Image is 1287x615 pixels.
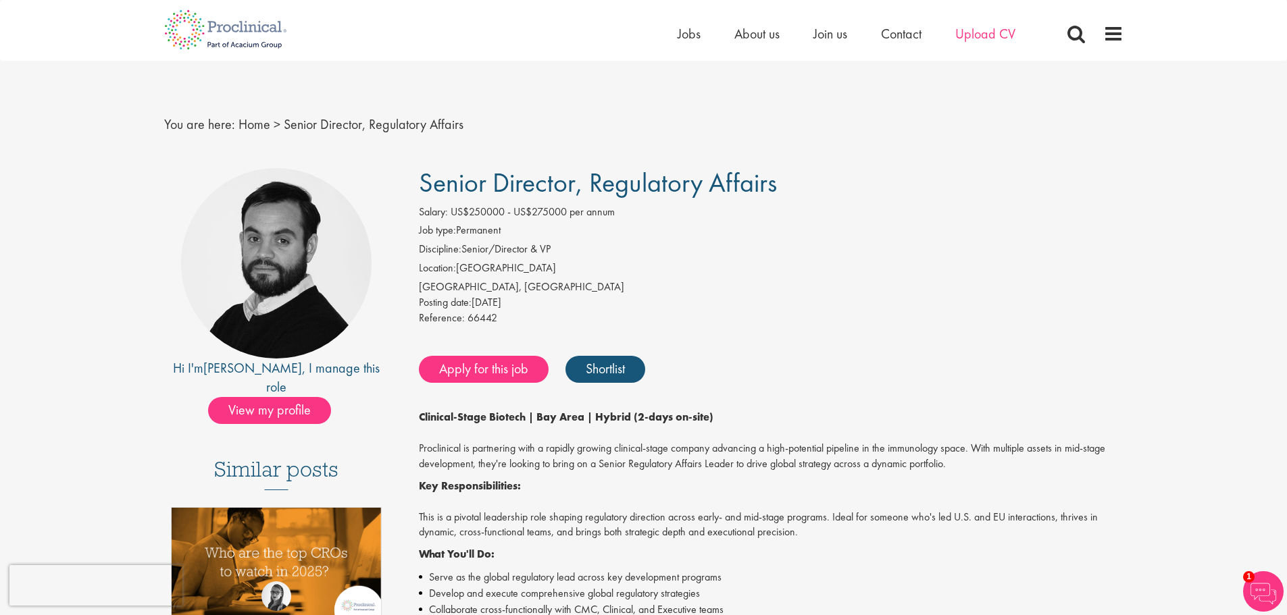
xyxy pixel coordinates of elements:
[419,311,465,326] label: Reference:
[955,25,1015,43] a: Upload CV
[419,410,1124,471] p: Proclinical is partnering with a rapidly growing clinical-stage company advancing a high-potentia...
[419,410,713,424] strong: Clinical-Stage Biotech | Bay Area | Hybrid (2-days on-site)
[419,295,1124,311] div: [DATE]
[881,25,922,43] a: Contact
[734,25,780,43] a: About us
[214,458,338,490] h3: Similar posts
[9,565,182,606] iframe: reCAPTCHA
[238,115,270,133] a: breadcrumb link
[419,295,472,309] span: Posting date:
[1243,571,1284,612] img: Chatbot
[419,261,1124,279] li: [GEOGRAPHIC_DATA]
[284,115,463,133] span: Senior Director, Regulatory Affairs
[419,165,777,200] span: Senior Director, Regulatory Affairs
[419,356,549,383] a: Apply for this job
[419,223,456,238] label: Job type:
[164,358,389,397] div: Hi I'm , I manage this role
[181,168,372,358] img: imeage of recruiter Nick Walker
[1243,571,1255,583] span: 1
[203,359,302,377] a: [PERSON_NAME]
[419,242,1124,261] li: Senior/Director & VP
[468,311,497,325] span: 66442
[419,479,521,493] strong: Key Responsibilities:
[261,581,291,611] img: Theodora Savlovschi - Wicks
[419,279,1124,295] div: [GEOGRAPHIC_DATA], [GEOGRAPHIC_DATA]
[164,115,235,133] span: You are here:
[451,205,615,219] span: US$250000 - US$275000 per annum
[565,356,645,383] a: Shortlist
[208,400,345,417] a: View my profile
[419,569,1124,585] li: Serve as the global regulatory lead across key development programs
[419,585,1124,601] li: Develop and execute comprehensive global regulatory strategies
[419,479,1124,540] p: This is a pivotal leadership role shaping regulatory direction across early- and mid-stage progra...
[208,397,331,424] span: View my profile
[419,261,456,276] label: Location:
[678,25,701,43] a: Jobs
[419,205,448,220] label: Salary:
[419,547,495,561] strong: What You'll Do:
[419,223,1124,242] li: Permanent
[813,25,847,43] a: Join us
[419,242,461,257] label: Discipline:
[274,115,280,133] span: >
